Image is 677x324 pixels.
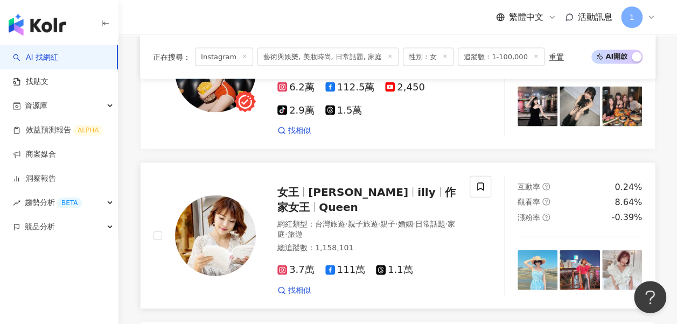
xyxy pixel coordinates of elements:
span: 藝術與娛樂, 美妝時尚, 日常話題, 家庭 [257,47,399,66]
div: 網紅類型 ： [277,219,457,240]
span: 女王 [277,186,299,199]
a: 洞察報告 [13,173,56,184]
span: 親子 [380,220,395,228]
span: 1.5萬 [325,105,362,116]
a: 效益預測報告ALPHA [13,125,103,136]
img: post-image [518,87,557,126]
span: 婚姻 [397,220,413,228]
span: 親子旅遊 [347,220,378,228]
span: 漲粉率 [518,213,540,222]
span: · [413,220,415,228]
span: · [395,220,397,228]
span: Instagram [195,47,253,66]
span: question-circle [542,198,550,206]
span: 趨勢分析 [25,191,82,215]
span: illy [417,186,436,199]
span: 112.5萬 [325,82,375,93]
div: -0.39% [611,212,642,223]
a: 找相似 [277,125,311,136]
span: 6.2萬 [277,82,315,93]
span: question-circle [542,183,550,191]
span: 活動訊息 [578,12,612,22]
span: 1.1萬 [376,264,413,276]
span: rise [13,199,20,207]
span: 找相似 [288,285,311,296]
a: 找貼文 [13,76,48,87]
span: 日常話題 [415,220,445,228]
a: 商案媒合 [13,149,56,160]
img: logo [9,14,66,36]
img: post-image [560,87,599,126]
span: 資源庫 [25,94,47,118]
span: question-circle [542,214,550,221]
img: KOL Avatar [175,195,256,276]
span: 1 [630,11,634,23]
span: 繁體中文 [509,11,543,23]
span: · [445,220,448,228]
img: post-image [518,250,557,290]
span: 追蹤數：1-100,000 [458,47,545,66]
span: 觀看率 [518,198,540,206]
span: 作家女王 [277,186,456,214]
span: 3.7萬 [277,264,315,276]
div: 0.24% [615,181,642,193]
div: 總追蹤數 ： 1,158,101 [277,243,457,253]
iframe: Help Scout Beacon - Open [634,281,666,313]
span: · [285,230,287,238]
img: post-image [560,250,599,290]
a: KOL Avatar女王[PERSON_NAME]illy作家女王Queen網紅類型：台灣旅遊·親子旅遊·親子·婚姻·日常話題·家庭·旅遊總追蹤數：1,158,1013.7萬111萬1.1萬找相... [140,163,655,309]
div: 8.64% [615,196,642,208]
span: 互動率 [518,182,540,191]
span: [PERSON_NAME] [308,186,408,199]
span: 競品分析 [25,215,55,239]
span: 旅遊 [287,230,302,238]
img: post-image [602,250,642,290]
a: 找相似 [277,285,311,296]
a: searchAI 找網紅 [13,52,58,63]
div: 重置 [549,52,564,61]
img: post-image [602,87,642,126]
div: BETA [57,198,82,208]
span: 找相似 [288,125,311,136]
span: · [378,220,380,228]
span: 2,450 [385,82,425,93]
span: 性別：女 [403,47,453,66]
span: Queen [319,201,358,214]
span: 2.9萬 [277,105,315,116]
span: 111萬 [325,264,365,276]
span: · [345,220,347,228]
span: 台灣旅遊 [315,220,345,228]
span: 正在搜尋 ： [153,52,191,61]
